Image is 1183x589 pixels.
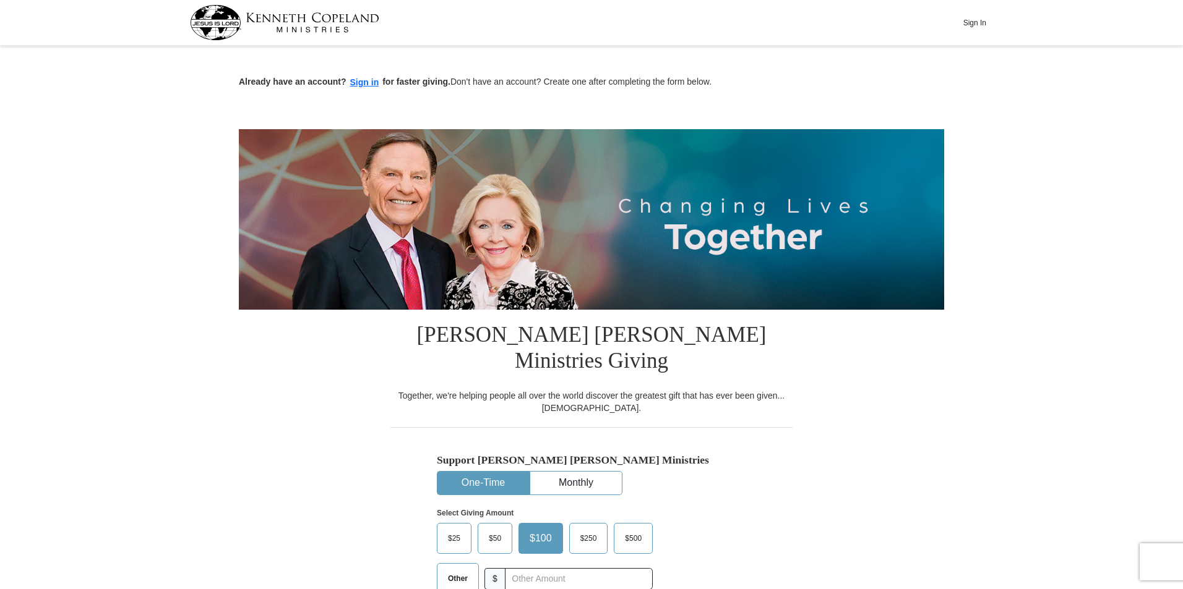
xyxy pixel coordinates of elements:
button: Monthly [530,472,622,494]
p: Don't have an account? Create one after completing the form below. [239,75,944,90]
span: $500 [619,529,648,548]
span: $250 [574,529,603,548]
button: Sign In [956,13,993,32]
button: Sign in [346,75,383,90]
span: $25 [442,529,467,548]
span: Other [442,569,474,588]
span: $100 [523,529,558,548]
img: kcm-header-logo.svg [190,5,379,40]
h5: Support [PERSON_NAME] [PERSON_NAME] Ministries [437,454,746,467]
span: $50 [483,529,507,548]
button: One-Time [437,472,529,494]
h1: [PERSON_NAME] [PERSON_NAME] Ministries Giving [390,310,793,389]
strong: Select Giving Amount [437,509,514,517]
strong: Already have an account? for faster giving. [239,77,450,87]
div: Together, we're helping people all over the world discover the greatest gift that has ever been g... [390,389,793,414]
